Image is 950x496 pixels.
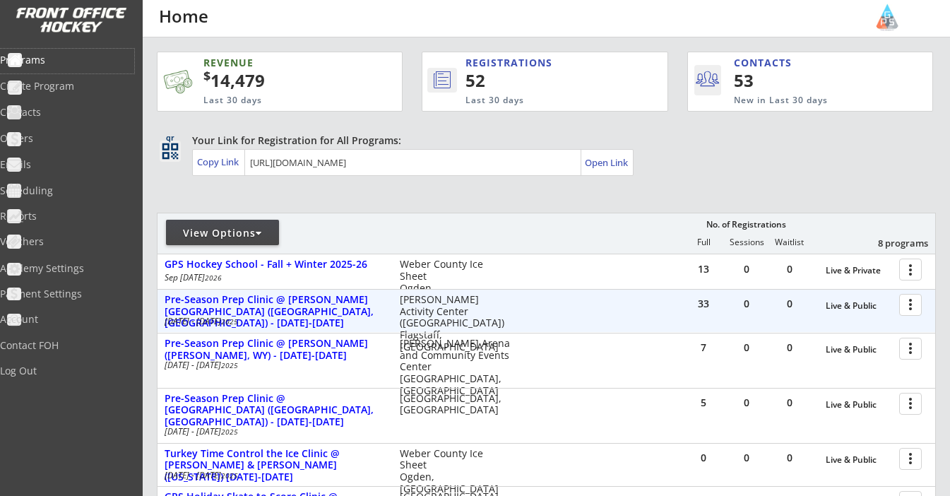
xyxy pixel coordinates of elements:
div: 0 [725,343,768,353]
div: qr [161,134,178,143]
button: more_vert [899,448,922,470]
div: Full [682,237,725,247]
button: more_vert [899,338,922,360]
div: New in Last 30 days [734,95,867,107]
div: 0 [725,453,768,463]
div: [DATE] - [DATE] [165,471,381,480]
em: 2025 [221,427,238,437]
div: REVENUE [203,56,340,70]
div: 52 [465,69,619,93]
div: CONTACTS [734,56,798,70]
div: Sessions [725,237,768,247]
em: 2025 [221,360,238,370]
div: Sep [DATE] [165,273,381,282]
div: Turkey Time Control the Ice Clinic @ [PERSON_NAME] & [PERSON_NAME] ([US_STATE]) [DATE]-[DATE] [165,448,385,483]
div: View Options [166,226,279,240]
div: REGISTRATIONS [465,56,606,70]
em: 2026 [205,273,222,283]
div: 0 [768,264,811,274]
div: [PERSON_NAME] Arena and Community Events Center [GEOGRAPHIC_DATA], [GEOGRAPHIC_DATA] [400,338,511,397]
div: 33 [682,299,725,309]
div: 0 [768,453,811,463]
div: Weber County Ice Sheet Ogden, [GEOGRAPHIC_DATA] [400,259,511,306]
sup: $ [203,67,210,84]
div: 14,479 [203,69,357,93]
div: GPS Hockey School - Fall + Winter 2025-26 [165,259,385,271]
div: Weber County Ice Sheet Ogden, [GEOGRAPHIC_DATA] [400,448,511,495]
div: 0 [768,343,811,353]
button: more_vert [899,393,922,415]
button: more_vert [899,259,922,281]
div: Pre-Season Prep Clinic @ [GEOGRAPHIC_DATA] ([GEOGRAPHIC_DATA], [GEOGRAPHIC_DATA]) - [DATE]-[DATE] [165,393,385,428]
div: 0 [725,264,768,274]
div: 0 [725,299,768,309]
div: Last 30 days [465,95,609,107]
a: Open Link [585,153,629,172]
div: Live & Public [826,345,892,355]
div: Live & Public [826,301,892,311]
div: Waitlist [768,237,810,247]
div: Copy Link [197,155,242,168]
div: 7 [682,343,725,353]
div: 0 [725,398,768,408]
div: Live & Public [826,455,892,465]
div: Your Link for Registration for All Programs: [192,134,892,148]
div: Live & Public [826,400,892,410]
em: 2025 [221,317,238,326]
div: 0 [768,299,811,309]
div: [DATE] - [DATE] [165,317,381,326]
div: 13 [682,264,725,274]
div: 5 [682,398,725,408]
div: 53 [734,69,821,93]
button: qr_code [160,141,181,162]
div: No. of Registrations [702,220,790,230]
div: [DATE] - [DATE] [165,361,381,370]
button: more_vert [899,294,922,316]
div: [PERSON_NAME] Activity Center ([GEOGRAPHIC_DATA]) Flagstaff, [GEOGRAPHIC_DATA] [400,294,511,353]
div: Live & Private [826,266,892,276]
div: 8 programs [855,237,928,249]
div: Pre-Season Prep Clinic @ [PERSON_NAME] ([PERSON_NAME], WY) - [DATE]-[DATE] [165,338,385,362]
div: [DATE] - [DATE] [165,427,381,436]
div: Open Link [585,157,629,169]
em: 2025 [221,471,238,480]
div: [GEOGRAPHIC_DATA], [GEOGRAPHIC_DATA] [400,393,511,417]
div: Last 30 days [203,95,340,107]
div: 0 [682,453,725,463]
div: Pre-Season Prep Clinic @ [PERSON_NAME][GEOGRAPHIC_DATA] ([GEOGRAPHIC_DATA], [GEOGRAPHIC_DATA]) - ... [165,294,385,329]
div: 0 [768,398,811,408]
